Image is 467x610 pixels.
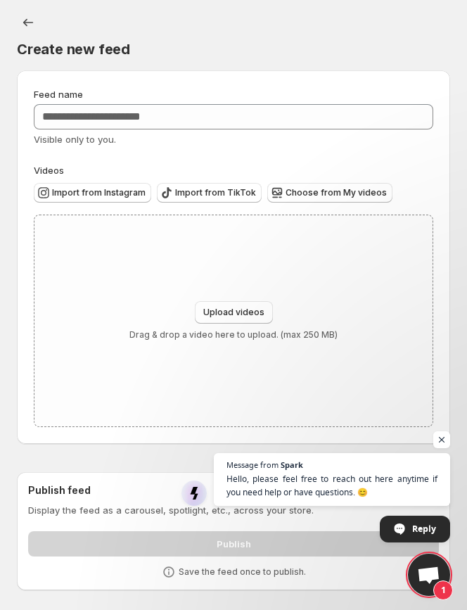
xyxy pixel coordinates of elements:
[408,554,450,596] div: Open chat
[17,11,39,34] button: Settings
[412,516,436,541] span: Reply
[34,165,64,176] span: Videos
[195,301,273,324] button: Upload videos
[281,461,303,469] span: Spark
[179,566,306,578] p: Save the feed once to publish.
[226,461,279,469] span: Message from
[157,183,262,203] button: Import from TikTok
[28,503,439,517] p: Display the feed as a carousel, spotlight, etc., across your store.
[286,187,387,198] span: Choose from My videos
[34,134,116,145] span: Visible only to you.
[226,472,437,499] span: Hello, please feel free to reach out here anytime if you need help or have questions. 😊
[203,307,264,318] span: Upload videos
[34,183,151,203] button: Import from Instagram
[17,41,130,58] span: Create new feed
[34,89,83,100] span: Feed name
[129,329,338,341] p: Drag & drop a video here to upload. (max 250 MB)
[433,580,453,600] span: 1
[175,187,256,198] span: Import from TikTok
[28,483,439,497] h2: Publish feed
[267,183,392,203] button: Choose from My videos
[52,187,146,198] span: Import from Instagram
